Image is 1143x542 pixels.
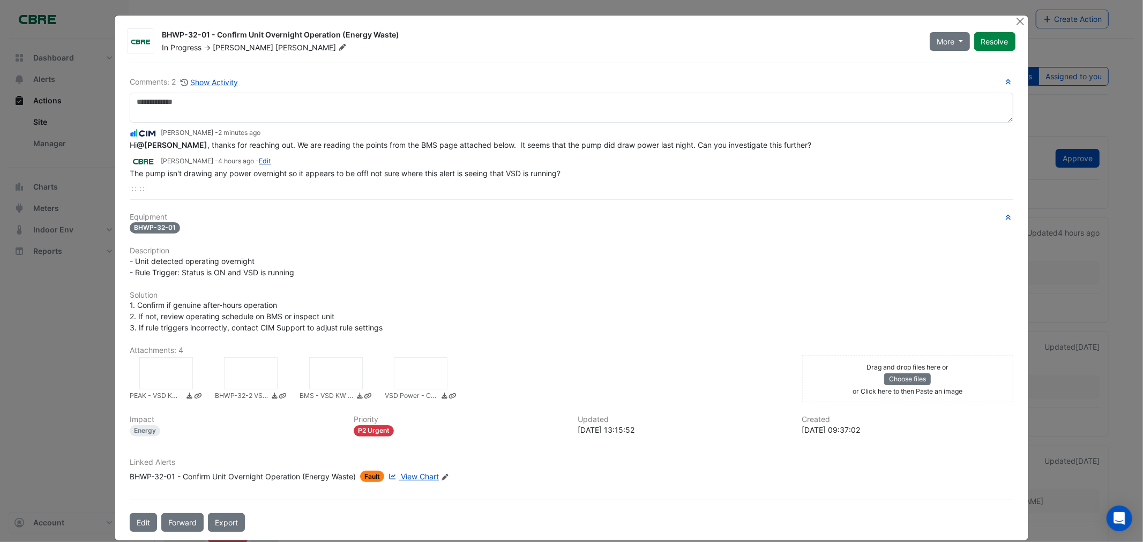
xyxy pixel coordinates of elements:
[130,458,1013,467] h6: Linked Alerts
[130,140,811,149] span: Hi , thanks for reaching out. We are reading the points from the BMS page attached below. It seem...
[213,43,273,52] span: [PERSON_NAME]
[130,291,1013,300] h6: Solution
[853,387,962,395] small: or Click here to then Paste an image
[130,391,183,402] small: PEAK - VSD KW POWER .png
[449,391,457,402] a: Copy link to clipboard
[180,76,238,88] button: Show Activity
[218,129,260,137] span: 2025-10-09 13:15:52
[354,425,394,436] div: P2 Urgent
[386,471,439,482] a: View Chart
[356,391,364,402] a: Download
[300,391,354,402] small: BMS - VSD KW POWER .png
[215,391,268,402] small: BHWP-32-2 VSD.png
[275,42,348,53] span: [PERSON_NAME]
[224,357,278,389] div: BHWP-32-2 VSD.png
[208,513,245,532] a: Export
[130,222,180,234] span: BHWP-32-01
[130,213,1013,222] h6: Equipment
[930,32,970,51] button: More
[401,472,439,481] span: View Chart
[385,391,438,402] small: VSD Power - Chart .png
[259,157,271,165] a: Edit
[279,391,287,402] a: Copy link to clipboard
[440,391,449,402] a: Download
[802,424,1013,435] div: [DATE] 09:37:02
[974,32,1015,51] button: Resolve
[185,391,193,402] a: Download
[130,246,1013,255] h6: Description
[360,471,384,482] span: Fault
[130,471,356,482] div: BHWP-32-01 - Confirm Unit Overnight Operation (Energy Waste)
[162,29,917,42] div: BHWP-32-01 - Confirm Unit Overnight Operation (Energy Waste)
[884,373,931,385] button: Choose files
[866,363,948,371] small: Drag and drop files here or
[139,357,193,389] div: PEAK - VSD KW POWER .png
[128,36,153,47] img: CBRE Charter Hall
[937,36,954,47] span: More
[130,346,1013,355] h6: Attachments: 4
[578,424,789,435] div: [DATE] 13:15:52
[130,300,383,332] span: 1. Confirm if genuine after-hours operation 2. If not, review operating schedule on BMS or inspec...
[802,415,1013,424] h6: Created
[218,157,254,165] span: 2025-10-09 09:37:02
[161,156,271,166] small: [PERSON_NAME] - -
[130,513,157,532] button: Edit
[271,391,279,402] a: Download
[130,415,341,424] h6: Impact
[130,169,561,178] span: The pump isn't drawing any power overnight so it appears to be off! not sure where this alert is ...
[130,257,294,277] span: - Unit detected operating overnight - Rule Trigger: Status is ON and VSD is running
[309,357,363,389] div: BMS - VSD KW POWER .png
[130,76,238,88] div: Comments: 2
[161,128,260,138] small: [PERSON_NAME] -
[161,513,204,532] button: Forward
[162,43,201,52] span: In Progress
[137,140,207,149] span: joe.barsoum@charterhallaccess.com.au [CBRE Charter Hall]
[578,415,789,424] h6: Updated
[1015,16,1026,27] button: Close
[204,43,211,52] span: ->
[130,425,160,436] div: Energy
[1107,506,1132,531] div: Open Intercom Messenger
[441,473,449,481] fa-icon: Edit Linked Alerts
[194,391,202,402] a: Copy link to clipboard
[364,391,372,402] a: Copy link to clipboard
[130,155,156,167] img: CBRE Charter Hall
[394,357,447,389] div: VSD Power - Chart .png
[354,415,565,424] h6: Priority
[130,127,156,139] img: CIM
